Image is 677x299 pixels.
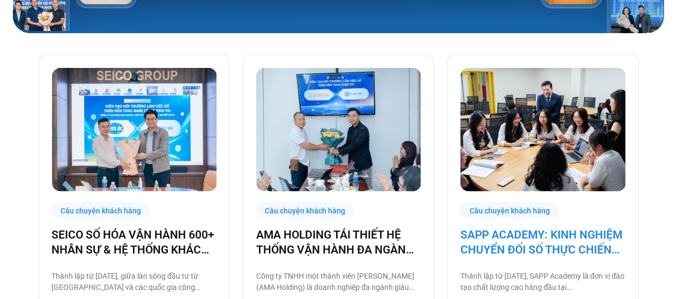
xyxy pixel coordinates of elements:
a: SEICO SỐ HÓA VẬN HÀNH 600+ NHÂN SỰ & HỆ THỐNG KHÁCH HÀNG CÙNG [DOMAIN_NAME] [52,227,217,257]
p: Công ty TNHH một thành viên [PERSON_NAME] (AMA Holding) là doanh nghiệp đa ngành giàu tiềm lực, h... [256,271,421,293]
div: Câu chuyện khách hàng [256,202,355,219]
a: AMA HOLDING TÁI THIẾT HỆ THỐNG VẬN HÀNH ĐA NGÀNH CÙNG [DOMAIN_NAME] [256,227,421,257]
p: Thành lập từ [DATE], giữa làn sóng đầu tư từ [GEOGRAPHIC_DATA] và các quốc gia công nghiệp phát t... [52,271,217,293]
div: Câu chuyện khách hàng [52,202,151,219]
div: Câu chuyện khách hàng [460,202,559,219]
a: SAPP ACADEMY: KINH NGHIỆM CHUYỂN ĐỐI SỐ THỰC CHIẾN TỪ TƯ DUY QUẢN TRỊ VỮNG [460,227,625,257]
p: Thành lập từ [DATE], SAPP Academy là đơn vị đào tạo chất lượng cao hàng đầu tại [GEOGRAPHIC_DATA]... [460,271,625,293]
